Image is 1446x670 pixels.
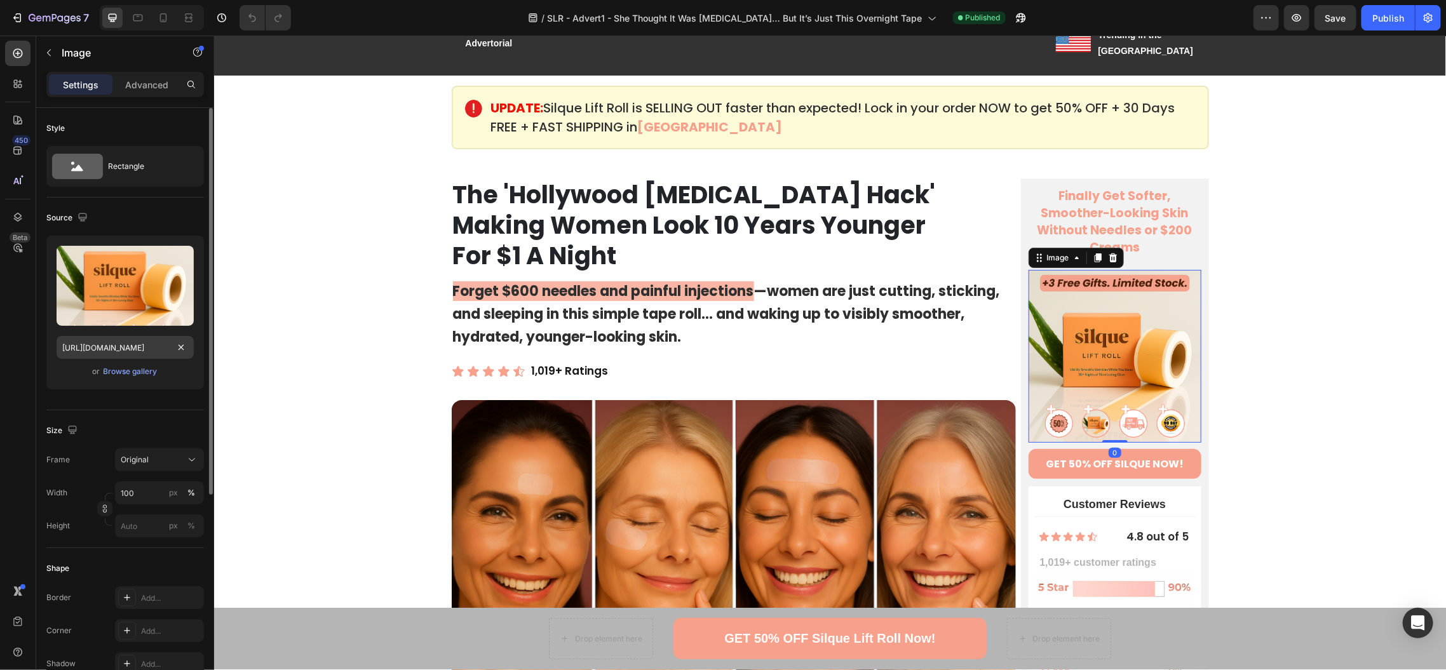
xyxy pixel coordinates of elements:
strong: GET 50% OFF SILQUE NOW! [832,421,970,436]
a: GET 50% OFF Silque Lift Roll Now! [459,582,772,624]
div: 450 [12,135,30,145]
div: % [187,487,195,499]
img: alert_icon_649d4a41-d084-438a-81f5-642b19f4bab7.png [251,64,268,81]
span: Published [966,12,1001,23]
div: Drop element here [361,598,428,608]
div: Size [46,422,80,439]
button: Save [1314,5,1356,30]
img: preview-image [57,246,194,326]
div: Border [46,592,71,603]
div: % [187,520,195,532]
div: Publish [1372,11,1404,25]
div: Rectangle [108,152,186,181]
div: Add... [141,659,201,670]
strong: GET 50% OFF Silque Lift Roll Now! [510,596,721,610]
p: 1,019+ Ratings [318,326,395,345]
input: px% [115,514,204,537]
button: Publish [1362,5,1415,30]
button: % [166,485,181,500]
div: Style [46,123,65,134]
input: px% [115,481,204,504]
div: Shape [46,563,69,574]
div: 0 [895,412,907,422]
iframe: Design area [214,36,1446,670]
p: Settings [63,78,98,91]
strong: Forget $600 needles and painful injections [239,246,540,265]
p: Advanced [125,78,168,91]
span: 4.8 out of 5 [913,493,975,509]
p: Silque Lift Roll is SELLING OUT faster than expected! Lock in your order NOW to get 50% OFF + 30 ... [277,63,982,101]
div: px [169,520,178,532]
strong: 1,019+ customer ratings [826,521,943,532]
span: or [93,364,100,379]
div: Beta [10,232,30,243]
div: Open Intercom Messenger [1403,608,1433,638]
strong: [GEOGRAPHIC_DATA] [424,83,569,100]
label: Frame [46,454,70,466]
button: Original [115,448,204,471]
span: Save [1325,13,1346,23]
p: 7 [83,10,89,25]
div: Undo/Redo [240,5,291,30]
span: / [542,11,545,25]
div: Drop element here [819,598,886,608]
div: Image [830,217,858,228]
button: px [184,518,199,533]
button: % [166,518,181,533]
strong: Customer Reviews [849,462,952,475]
div: Corner [46,625,72,636]
span: Original [121,454,149,466]
a: GET 50% OFF SILQUE NOW! [814,413,987,443]
label: Width [46,487,67,499]
strong: Finally Get Softer, Smoother-Looking Skin Without Needles or $200 Creams [823,152,978,220]
img: silque_50off_plus_3_free_gifts_offer.png [814,234,987,407]
button: px [184,485,199,500]
div: px [169,487,178,499]
div: Add... [141,626,201,637]
button: 7 [5,5,95,30]
input: https://example.com/image.jpg [57,336,194,359]
label: Height [46,520,70,532]
span: SLR - Advert1 - She Thought It Was [MEDICAL_DATA]… But It’s Just This Overnight Tape [548,11,922,25]
strong: The 'Hollywood [MEDICAL_DATA] Hack' Making Women Look 10 Years Younger For $1 A Night [239,142,722,237]
div: Add... [141,593,201,604]
div: Source [46,210,90,227]
div: Shadow [46,658,76,669]
strong: —women are just cutting, sticking, and sleeping in this simple tape roll… and waking up to visibl... [239,246,786,311]
div: Browse gallery [104,366,158,377]
button: Browse gallery [103,365,158,378]
p: Image [62,45,170,60]
strong: UPDATE: [277,64,330,81]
